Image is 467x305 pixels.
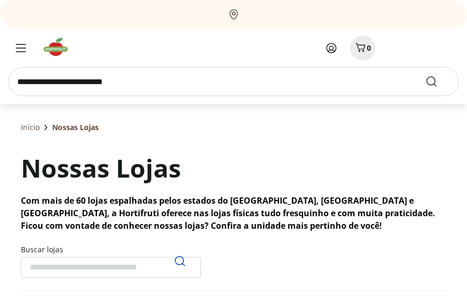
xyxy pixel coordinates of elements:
[350,36,375,61] button: Carrinho
[8,67,459,96] input: search
[21,257,201,278] input: Buscar lojasPesquisar
[21,244,201,278] label: Buscar lojas
[42,37,77,57] img: Hortifruti
[21,122,40,133] a: Início
[8,36,33,61] button: Menu
[21,194,446,232] p: Com mais de 60 lojas espalhadas pelos estados do [GEOGRAPHIC_DATA], [GEOGRAPHIC_DATA] e [GEOGRAPH...
[52,122,99,133] span: Nossas Lojas
[367,43,371,53] span: 0
[425,75,450,88] button: Submit Search
[21,150,181,186] h1: Nossas Lojas
[167,249,193,274] button: Pesquisar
